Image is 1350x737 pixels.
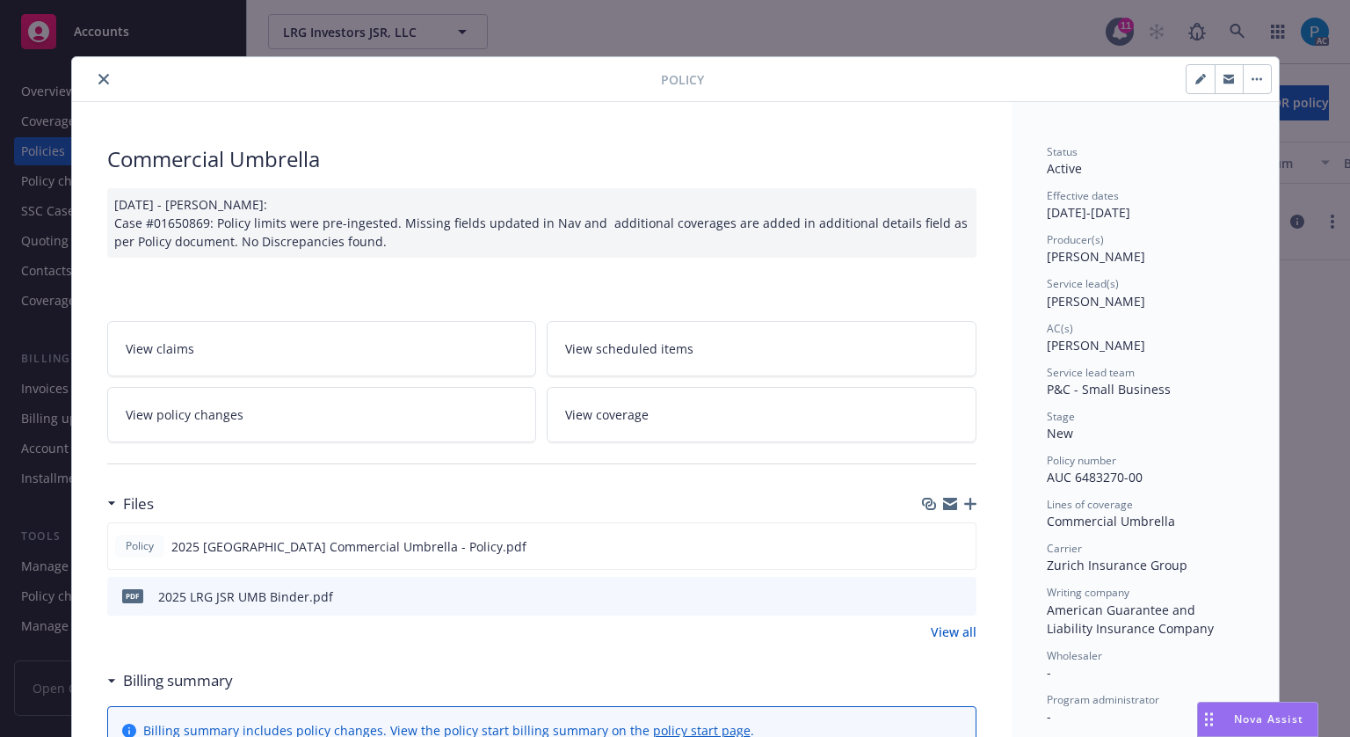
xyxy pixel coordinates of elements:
span: Active [1047,160,1082,177]
a: View claims [107,321,537,376]
button: preview file [953,537,969,556]
span: Writing company [1047,585,1129,600]
span: View scheduled items [565,339,693,358]
div: Commercial Umbrella [107,144,976,174]
div: [DATE] - [DATE] [1047,188,1244,222]
span: American Guarantee and Liability Insurance Company [1047,602,1214,637]
span: P&C - Small Business [1047,381,1171,398]
span: Lines of coverage [1047,497,1133,512]
span: Service lead(s) [1047,276,1119,291]
span: [PERSON_NAME] [1047,337,1145,354]
span: Service lead team [1047,365,1135,380]
span: Status [1047,144,1078,159]
span: Policy [122,538,157,554]
h3: Files [123,493,154,515]
span: [PERSON_NAME] [1047,248,1145,265]
span: Stage [1047,409,1075,424]
button: close [93,69,114,90]
button: download file [925,587,940,606]
span: Wholesaler [1047,648,1102,663]
div: Commercial Umbrella [1047,512,1244,530]
span: pdf [122,589,143,602]
button: preview file [954,587,969,606]
span: Zurich Insurance Group [1047,557,1187,573]
span: Program administrator [1047,692,1159,707]
span: - [1047,664,1051,681]
span: Producer(s) [1047,232,1104,247]
span: View claims [126,339,194,358]
span: Policy [661,70,704,89]
span: AUC 6483270-00 [1047,469,1143,485]
span: - [1047,708,1051,725]
button: download file [925,537,939,556]
a: View coverage [547,387,976,442]
span: AC(s) [1047,321,1073,336]
button: Nova Assist [1197,702,1318,737]
h3: Billing summary [123,669,233,692]
span: Effective dates [1047,188,1119,203]
div: Billing summary [107,669,233,692]
div: 2025 LRG JSR UMB Binder.pdf [158,587,333,606]
div: Files [107,493,154,515]
span: View coverage [565,405,649,424]
div: Drag to move [1198,703,1220,736]
a: View scheduled items [547,321,976,376]
span: 2025 [GEOGRAPHIC_DATA] Commercial Umbrella - Policy.pdf [171,537,526,556]
a: View policy changes [107,387,537,442]
span: New [1047,425,1073,441]
span: Policy number [1047,453,1116,468]
a: View all [931,623,976,641]
span: Carrier [1047,541,1082,556]
span: Nova Assist [1234,711,1303,726]
span: [PERSON_NAME] [1047,293,1145,310]
div: [DATE] - [PERSON_NAME]: Case #01650869: Policy limits were pre-ingested. Missing fields updated i... [107,188,976,258]
span: View policy changes [126,405,243,424]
